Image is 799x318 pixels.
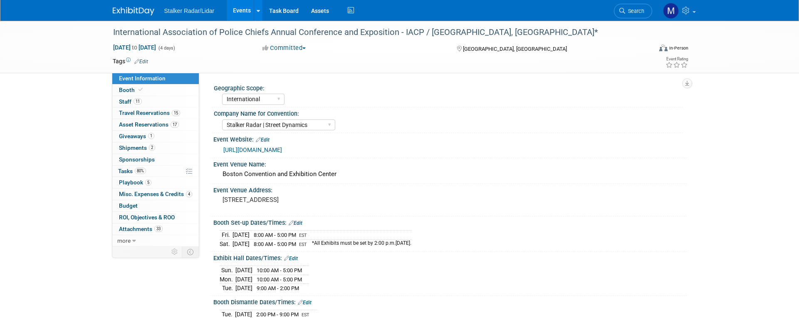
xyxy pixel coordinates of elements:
a: Edit [298,300,312,306]
span: Asset Reservations [119,121,179,128]
a: Edit [256,137,270,143]
span: 8:00 AM - 5:00 PM [254,241,296,247]
span: 15 [172,110,180,116]
a: Asset Reservations17 [112,119,199,130]
a: Booth [112,84,199,96]
div: Booth Set-up Dates/Times: [213,216,687,227]
a: Search [614,4,652,18]
span: Travel Reservations [119,109,180,116]
span: 11 [134,98,142,104]
a: Attachments33 [112,224,199,235]
span: Attachments [119,226,163,232]
span: Giveaways [119,133,154,139]
td: [DATE] [235,266,252,275]
span: Playbook [119,179,151,186]
span: Event Information [119,75,166,82]
a: Edit [284,256,298,261]
a: Sponsorships [112,154,199,165]
a: Edit [134,59,148,65]
span: 80% [135,168,146,174]
a: Edit [289,220,302,226]
a: Budget [112,200,199,211]
div: In-Person [669,45,688,51]
td: [DATE] [233,239,250,248]
span: 10:00 AM - 5:00 PM [257,276,302,283]
span: 8:00 AM - 5:00 PM [254,232,296,238]
span: 5 [145,179,151,186]
span: Stalker Radar/Lidar [164,7,215,14]
a: Staff11 [112,96,199,107]
td: Toggle Event Tabs [182,246,199,257]
img: ExhibitDay [113,7,154,15]
div: Event Venue Address: [213,184,687,194]
span: 17 [171,122,179,128]
span: [GEOGRAPHIC_DATA], [GEOGRAPHIC_DATA] [463,46,567,52]
i: Booth reservation complete [139,87,143,92]
td: *All Exhibits must be set by 2:00 p.m.[DATE]. [307,239,411,248]
span: more [117,237,131,244]
span: 33 [154,226,163,232]
a: Travel Reservations15 [112,107,199,119]
span: 2:00 PM - 9:00 PM [256,311,299,318]
div: Company Name for Convention: [214,107,683,118]
td: Sun. [220,266,235,275]
a: Playbook5 [112,177,199,188]
span: 9:00 AM - 2:00 PM [257,285,299,291]
button: Committed [260,44,309,52]
td: Tags [113,57,148,65]
div: International Association of Police Chiefs Annual Conference and Exposition - IACP / [GEOGRAPHIC_... [110,25,640,40]
span: ROI, Objectives & ROO [119,214,175,221]
a: Giveaways1 [112,131,199,142]
td: Mon. [220,275,235,284]
div: Boston Convention and Exhibition Center [220,168,680,181]
div: Event Rating [665,57,688,61]
span: Misc. Expenses & Credits [119,191,192,197]
span: 2 [149,144,155,151]
div: Event Format [603,43,689,56]
span: Booth [119,87,144,93]
span: to [131,44,139,51]
span: Search [625,8,644,14]
span: 1 [148,133,154,139]
div: Geographic Scope: [214,82,683,92]
span: 10:00 AM - 5:00 PM [257,267,302,273]
td: Personalize Event Tab Strip [168,246,182,257]
td: [DATE] [235,275,252,284]
span: Tasks [118,168,146,174]
td: [DATE] [233,231,250,240]
span: EST [302,312,309,318]
td: Tue. [220,284,235,293]
span: 4 [186,191,192,197]
span: EST [299,233,307,238]
a: [URL][DOMAIN_NAME] [223,147,282,153]
span: Sponsorships [119,156,155,163]
div: Event Venue Name: [213,158,687,169]
div: Event Website: [213,133,687,144]
img: Mark LaChapelle [663,3,679,19]
span: EST [299,242,307,247]
img: Format-Inperson.png [659,45,668,51]
pre: [STREET_ADDRESS] [223,196,401,204]
a: Tasks80% [112,166,199,177]
span: [DATE] [DATE] [113,44,156,51]
span: Budget [119,202,138,209]
span: Staff [119,98,142,105]
td: Fri. [220,231,233,240]
a: Event Information [112,73,199,84]
span: (4 days) [158,45,175,51]
td: Sat. [220,239,233,248]
div: Booth Dismantle Dates/Times: [213,296,687,307]
td: [DATE] [235,284,252,293]
a: Shipments2 [112,142,199,154]
div: Exhibit Hall Dates/Times: [213,252,687,263]
a: Misc. Expenses & Credits4 [112,189,199,200]
span: Shipments [119,144,155,151]
a: ROI, Objectives & ROO [112,212,199,223]
a: more [112,235,199,246]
